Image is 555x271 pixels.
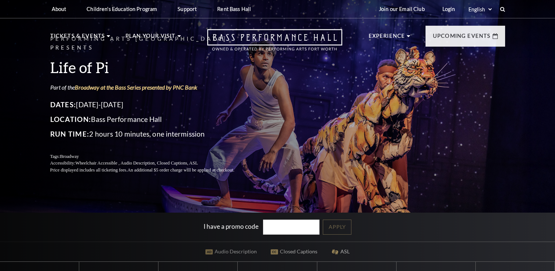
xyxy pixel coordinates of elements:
[204,222,259,230] label: I have a promo code
[50,100,76,109] span: Dates:
[50,58,252,77] h3: Life of Pi
[433,32,491,45] p: Upcoming Events
[50,32,105,45] p: Tickets & Events
[369,32,405,45] p: Experience
[50,160,252,167] p: Accessibility:
[50,130,90,138] span: Run Time:
[50,83,252,91] p: Part of the
[50,128,252,140] p: 2 hours 10 minutes, one intermission
[87,6,157,12] p: Children's Education Program
[467,6,493,13] select: Select:
[50,99,252,111] p: [DATE]-[DATE]
[125,32,176,45] p: Plan Your Visit
[178,6,197,12] p: Support
[75,161,198,166] span: Wheelchair Accessible , Audio Description, Closed Captions, ASL
[217,6,251,12] p: Rent Bass Hall
[127,167,234,173] span: An additional $5 order charge will be applied at checkout.
[50,167,252,174] p: Price displayed includes all ticketing fees.
[50,113,252,125] p: Bass Performance Hall
[50,115,91,123] span: Location:
[50,153,252,160] p: Tags:
[60,154,79,159] span: Broadway
[75,84,197,91] a: Broadway at the Bass Series presented by PNC Bank
[52,6,66,12] p: About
